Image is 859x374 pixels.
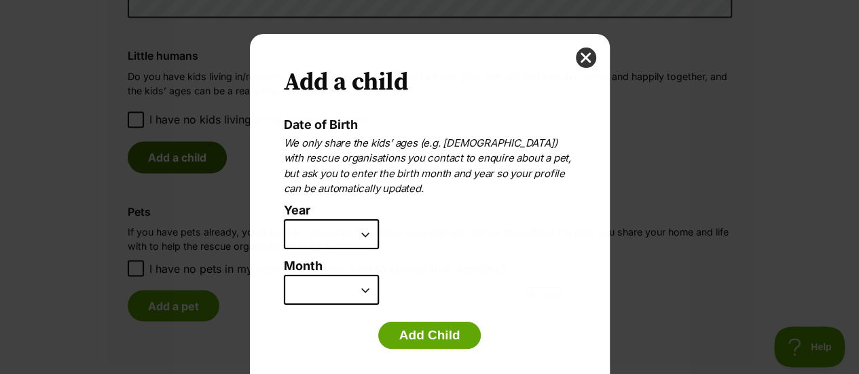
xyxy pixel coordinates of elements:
p: We only share the kids’ ages (e.g. [DEMOGRAPHIC_DATA]) with rescue organisations you contact to e... [284,136,576,197]
label: Month [284,259,576,274]
button: Add Child [378,322,481,349]
h2: Add a child [284,68,576,98]
button: close [576,48,596,68]
label: Year [284,204,569,218]
label: Date of Birth [284,117,358,132]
